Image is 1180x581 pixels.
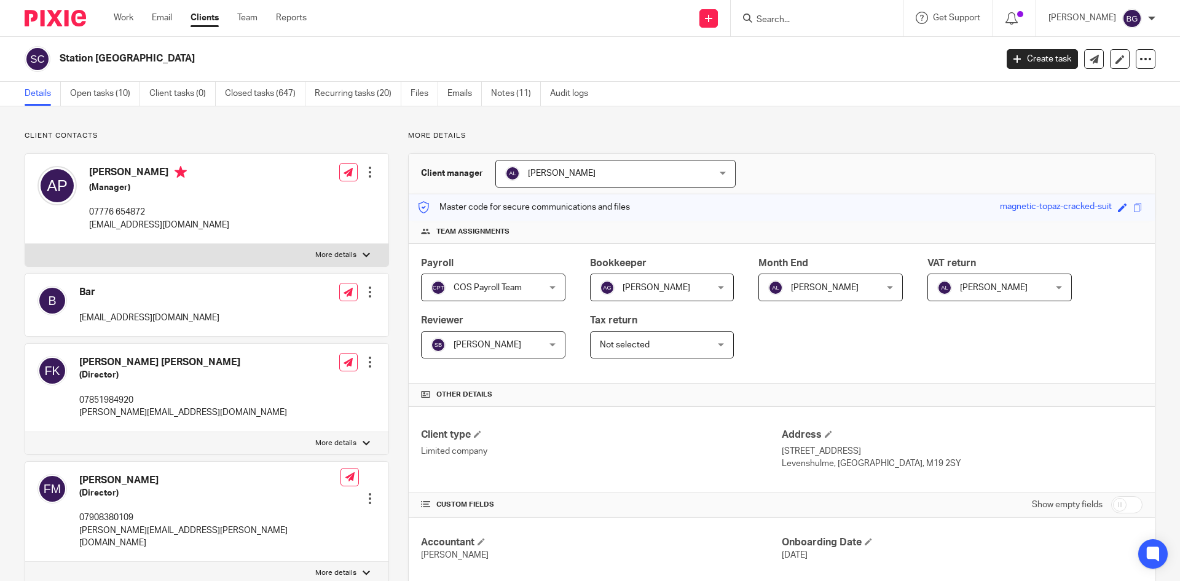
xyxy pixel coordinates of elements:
[79,406,287,419] p: [PERSON_NAME][EMAIL_ADDRESS][DOMAIN_NAME]
[79,312,219,324] p: [EMAIL_ADDRESS][DOMAIN_NAME]
[768,280,783,295] img: svg%3E
[79,394,287,406] p: 07851984920
[418,201,630,213] p: Master code for secure communications and files
[927,258,976,268] span: VAT return
[1007,49,1078,69] a: Create task
[623,283,690,292] span: [PERSON_NAME]
[79,369,287,381] h5: (Director)
[79,524,340,550] p: [PERSON_NAME][EMAIL_ADDRESS][PERSON_NAME][DOMAIN_NAME]
[782,429,1143,441] h4: Address
[1122,9,1142,28] img: svg%3E
[505,166,520,181] img: svg%3E
[89,219,229,231] p: [EMAIL_ADDRESS][DOMAIN_NAME]
[79,286,219,299] h4: Bar
[25,46,50,72] img: svg%3E
[421,167,483,180] h3: Client manager
[114,12,133,24] a: Work
[960,283,1028,292] span: [PERSON_NAME]
[421,315,463,325] span: Reviewer
[25,131,389,141] p: Client contacts
[937,280,952,295] img: svg%3E
[454,341,521,349] span: [PERSON_NAME]
[79,487,340,499] h5: (Director)
[782,551,808,559] span: [DATE]
[70,82,140,106] a: Open tasks (10)
[37,166,77,205] img: svg%3E
[89,206,229,218] p: 07776 654872
[1048,12,1116,24] p: [PERSON_NAME]
[89,166,229,181] h4: [PERSON_NAME]
[528,169,596,178] span: [PERSON_NAME]
[79,356,287,369] h4: [PERSON_NAME] [PERSON_NAME]
[191,12,219,24] a: Clients
[421,500,782,510] h4: CUSTOM FIELDS
[491,82,541,106] a: Notes (11)
[225,82,305,106] a: Closed tasks (647)
[79,512,340,524] p: 07908380109
[25,82,61,106] a: Details
[436,390,492,400] span: Other details
[590,315,637,325] span: Tax return
[421,429,782,441] h4: Client type
[782,536,1143,549] h4: Onboarding Date
[89,181,229,194] h5: (Manager)
[436,227,509,237] span: Team assignments
[149,82,216,106] a: Client tasks (0)
[431,338,446,352] img: svg%3E
[421,551,489,559] span: [PERSON_NAME]
[782,445,1143,457] p: [STREET_ADDRESS]
[758,258,808,268] span: Month End
[454,283,522,292] span: COS Payroll Team
[315,568,356,578] p: More details
[237,12,258,24] a: Team
[600,341,650,349] span: Not selected
[550,82,597,106] a: Audit logs
[791,283,859,292] span: [PERSON_NAME]
[782,457,1143,470] p: Levenshulme, [GEOGRAPHIC_DATA], M19 2SY
[590,258,647,268] span: Bookkeeper
[315,82,401,106] a: Recurring tasks (20)
[600,280,615,295] img: svg%3E
[421,258,454,268] span: Payroll
[276,12,307,24] a: Reports
[411,82,438,106] a: Files
[431,280,446,295] img: svg%3E
[37,356,67,385] img: svg%3E
[315,438,356,448] p: More details
[447,82,482,106] a: Emails
[315,250,356,260] p: More details
[1000,200,1112,215] div: magnetic-topaz-cracked-suit
[60,52,803,65] h2: Station [GEOGRAPHIC_DATA]
[37,286,67,315] img: svg%3E
[408,131,1155,141] p: More details
[37,474,67,504] img: svg%3E
[175,166,187,178] i: Primary
[421,536,782,549] h4: Accountant
[152,12,172,24] a: Email
[421,445,782,457] p: Limited company
[755,15,866,26] input: Search
[1032,499,1103,511] label: Show empty fields
[25,10,86,26] img: Pixie
[79,474,340,487] h4: [PERSON_NAME]
[933,14,980,22] span: Get Support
